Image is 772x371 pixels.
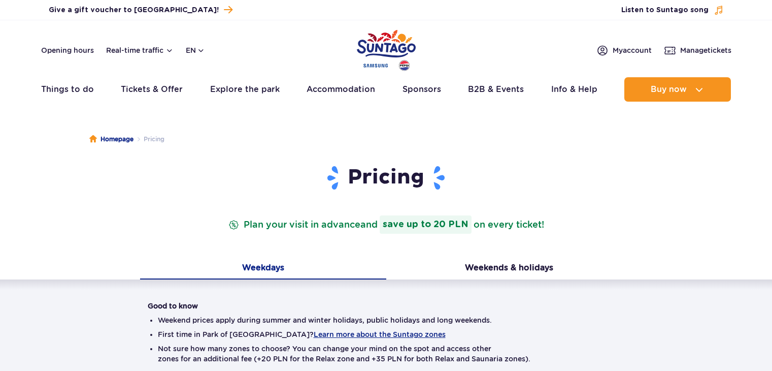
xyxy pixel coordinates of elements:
a: Tickets & Offer [121,77,183,102]
button: Learn more about the Suntago zones [314,330,446,338]
p: Plan your visit in advance on every ticket! [226,215,546,234]
li: Not sure how many zones to choose? You can change your mind on the spot and access other zones fo... [158,344,615,364]
li: Pricing [133,134,164,144]
button: en [186,45,205,55]
a: Give a gift voucher to [GEOGRAPHIC_DATA]! [49,3,232,17]
a: Things to do [41,77,94,102]
li: Weekend prices apply during summer and winter holidays, public holidays and long weekends. [158,315,615,325]
a: B2B & Events [468,77,524,102]
button: Buy now [624,77,731,102]
a: Info & Help [551,77,597,102]
a: Park of Poland [357,25,416,72]
span: Buy now [651,85,687,94]
button: Listen to Suntago song [621,5,724,15]
button: Real-time traffic [106,46,174,54]
button: Weekends & holidays [386,258,632,280]
a: Homepage [89,134,133,144]
a: Sponsors [402,77,441,102]
button: Weekdays [140,258,386,280]
a: Explore the park [210,77,280,102]
a: Myaccount [596,44,652,56]
a: Opening hours [41,45,94,55]
span: Listen to Suntago song [621,5,709,15]
a: Managetickets [664,44,731,56]
h1: Pricing [148,165,625,191]
span: Give a gift voucher to [GEOGRAPHIC_DATA]! [49,5,219,15]
strong: save up to 20 PLN [380,215,472,234]
span: My account [613,45,652,55]
a: Accommodation [307,77,375,102]
strong: Good to know [148,302,198,310]
li: First time in Park of [GEOGRAPHIC_DATA]? [158,329,615,339]
span: Manage tickets [680,45,731,55]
